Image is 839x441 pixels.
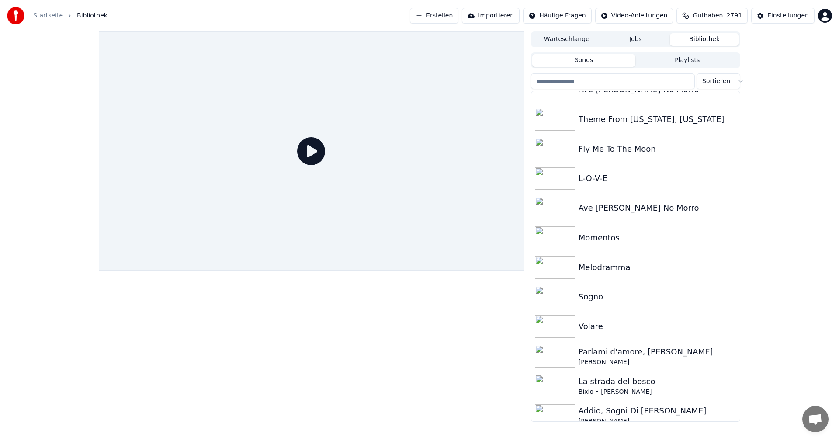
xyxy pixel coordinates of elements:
[33,11,107,20] nav: breadcrumb
[579,291,736,303] div: Sogno
[532,33,601,46] button: Warteschlange
[579,172,736,184] div: L-O-V-E
[595,8,673,24] button: Video-Anleitungen
[462,8,520,24] button: Importieren
[635,54,739,67] button: Playlists
[579,202,736,214] div: Ave [PERSON_NAME] No Morro
[670,33,739,46] button: Bibliothek
[579,358,736,367] div: [PERSON_NAME]
[579,417,736,426] div: [PERSON_NAME]
[726,11,742,20] span: 2791
[410,8,458,24] button: Erstellen
[579,375,736,388] div: La strada del bosco
[532,54,636,67] button: Songs
[579,388,736,396] div: Bixio • [PERSON_NAME]
[676,8,748,24] button: Guthaben2791
[802,406,829,432] a: Chat öffnen
[693,11,723,20] span: Guthaben
[33,11,63,20] a: Startseite
[601,33,670,46] button: Jobs
[579,113,736,125] div: Theme From [US_STATE], [US_STATE]
[751,8,815,24] button: Einstellungen
[579,405,736,417] div: Addio, Sogni Di [PERSON_NAME]
[579,232,736,244] div: Momentos
[579,261,736,274] div: Melodramma
[77,11,107,20] span: Bibliothek
[767,11,809,20] div: Einstellungen
[579,346,736,358] div: Parlami d'amore, [PERSON_NAME]
[579,143,736,155] div: Fly Me To The Moon
[523,8,592,24] button: Häufige Fragen
[7,7,24,24] img: youka
[579,320,736,333] div: Volare
[702,77,730,86] span: Sortieren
